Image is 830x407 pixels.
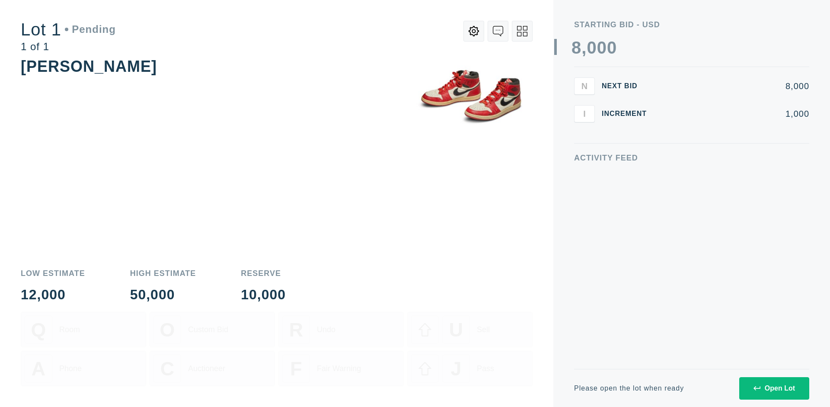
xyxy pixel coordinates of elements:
div: Open Lot [753,385,795,392]
div: Lot 1 [21,21,116,38]
div: 8,000 [661,82,809,90]
div: Reserve [241,269,286,277]
div: 8 [571,39,581,56]
div: 10,000 [241,288,286,301]
div: Next Bid [602,83,654,90]
span: N [581,81,587,91]
div: 1,000 [661,109,809,118]
div: Activity Feed [574,154,809,162]
span: I [583,109,586,119]
div: 0 [597,39,607,56]
div: High Estimate [130,269,196,277]
div: 12,000 [21,288,85,301]
div: 0 [587,39,597,56]
button: I [574,105,595,122]
div: Starting Bid - USD [574,21,809,29]
div: Please open the lot when ready [574,385,684,392]
button: N [574,77,595,95]
div: Increment [602,110,654,117]
div: 1 of 1 [21,42,116,52]
div: 0 [607,39,617,56]
button: Open Lot [739,377,809,400]
div: Low Estimate [21,269,85,277]
div: , [581,39,587,212]
div: [PERSON_NAME] [21,58,157,75]
div: Pending [65,24,116,35]
div: 50,000 [130,288,196,301]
